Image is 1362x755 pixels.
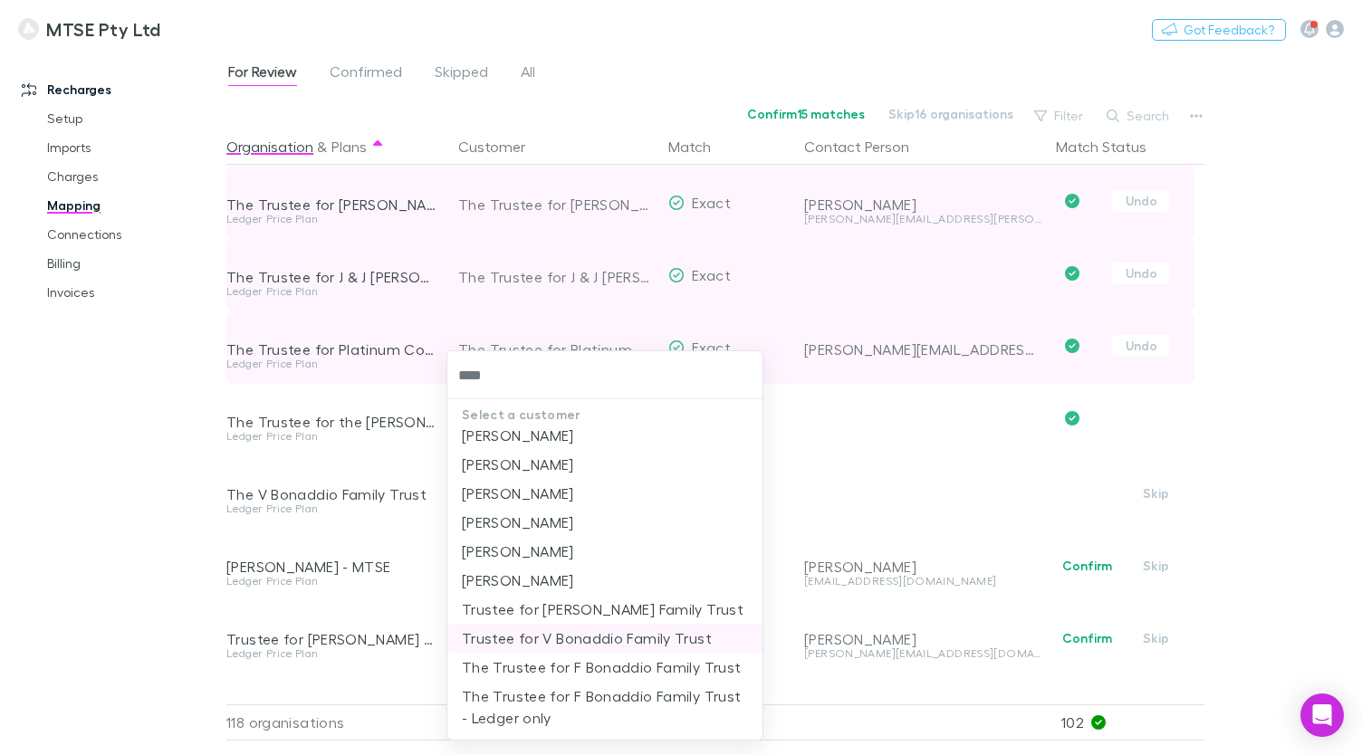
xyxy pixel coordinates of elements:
[447,450,763,479] li: [PERSON_NAME]
[447,595,763,624] li: Trustee for [PERSON_NAME] Family Trust
[447,421,763,450] li: [PERSON_NAME]
[447,653,763,682] li: The Trustee for F Bonaddio Family Trust
[447,508,763,537] li: [PERSON_NAME]
[447,682,763,732] li: The Trustee for F Bonaddio Family Trust - Ledger only
[447,624,763,653] li: Trustee for V Bonaddio Family Trust
[447,399,763,430] p: Select a customer
[447,566,763,595] li: [PERSON_NAME]
[1300,693,1344,737] div: Open Intercom Messenger
[447,537,763,566] li: [PERSON_NAME]
[447,479,763,508] li: [PERSON_NAME]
